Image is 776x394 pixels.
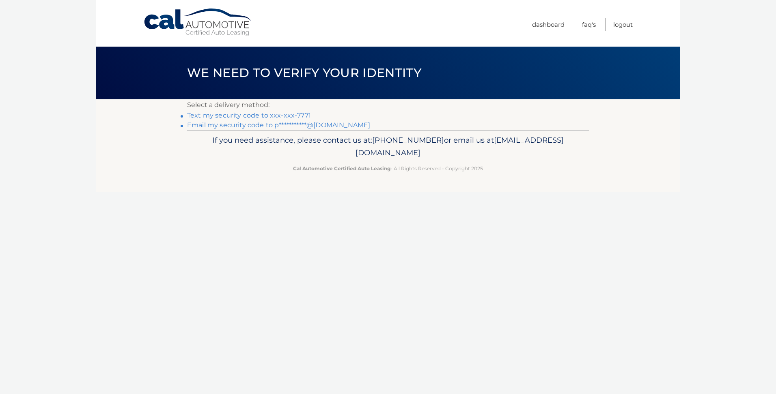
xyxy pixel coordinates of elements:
[582,18,596,31] a: FAQ's
[187,99,589,111] p: Select a delivery method:
[187,65,421,80] span: We need to verify your identity
[192,164,584,173] p: - All Rights Reserved - Copyright 2025
[143,8,253,37] a: Cal Automotive
[372,135,444,145] span: [PHONE_NUMBER]
[293,165,390,171] strong: Cal Automotive Certified Auto Leasing
[192,134,584,160] p: If you need assistance, please contact us at: or email us at
[613,18,633,31] a: Logout
[187,111,311,119] a: Text my security code to xxx-xxx-7771
[532,18,565,31] a: Dashboard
